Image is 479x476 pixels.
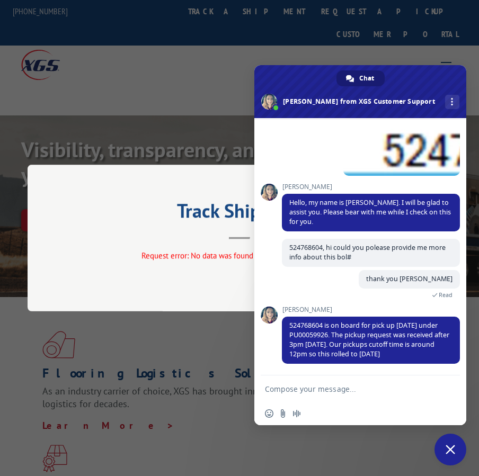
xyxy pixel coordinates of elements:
[289,321,449,358] span: 524768604 is on board for pick up [DATE] under PU00059926. The pickup request was received after ...
[289,198,451,226] span: Hello, my name is [PERSON_NAME]. I will be glad to assist you. Please bear with me while I check ...
[359,70,374,86] span: Chat
[282,306,460,313] span: [PERSON_NAME]
[141,250,338,261] span: Request error: No data was found for the specified criteria.
[292,409,301,418] span: Audio message
[434,434,466,465] a: Close chat
[282,183,460,191] span: [PERSON_NAME]
[289,243,446,262] span: 524768604, hi could you polease provide me more info about this bol#
[336,70,385,86] a: Chat
[265,409,273,418] span: Insert an emoji
[265,375,434,402] textarea: Compose your message...
[366,274,453,283] span: thank you [PERSON_NAME]
[279,409,287,418] span: Send a file
[81,203,398,223] h2: Track Shipment
[439,291,453,299] span: Read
